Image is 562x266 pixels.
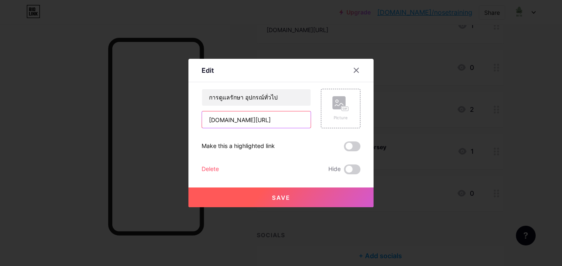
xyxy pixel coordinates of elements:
[328,164,341,174] span: Hide
[202,141,275,151] div: Make this a highlighted link
[188,187,374,207] button: Save
[202,164,219,174] div: Delete
[202,65,214,75] div: Edit
[272,194,290,201] span: Save
[202,89,311,106] input: Title
[332,115,349,121] div: Picture
[202,111,311,128] input: URL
